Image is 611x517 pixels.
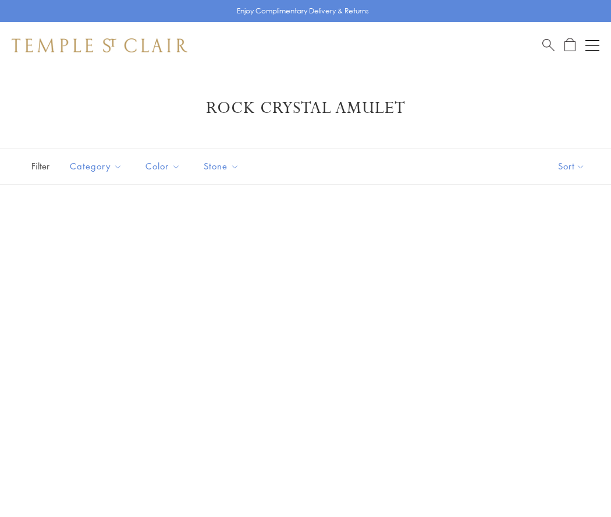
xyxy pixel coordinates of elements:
[137,153,189,179] button: Color
[532,148,611,184] button: Show sort by
[542,38,555,52] a: Search
[195,153,248,179] button: Stone
[12,38,187,52] img: Temple St. Clair
[198,159,248,173] span: Stone
[61,153,131,179] button: Category
[564,38,576,52] a: Open Shopping Bag
[585,38,599,52] button: Open navigation
[140,159,189,173] span: Color
[64,159,131,173] span: Category
[29,98,582,119] h1: Rock Crystal Amulet
[237,5,369,17] p: Enjoy Complimentary Delivery & Returns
